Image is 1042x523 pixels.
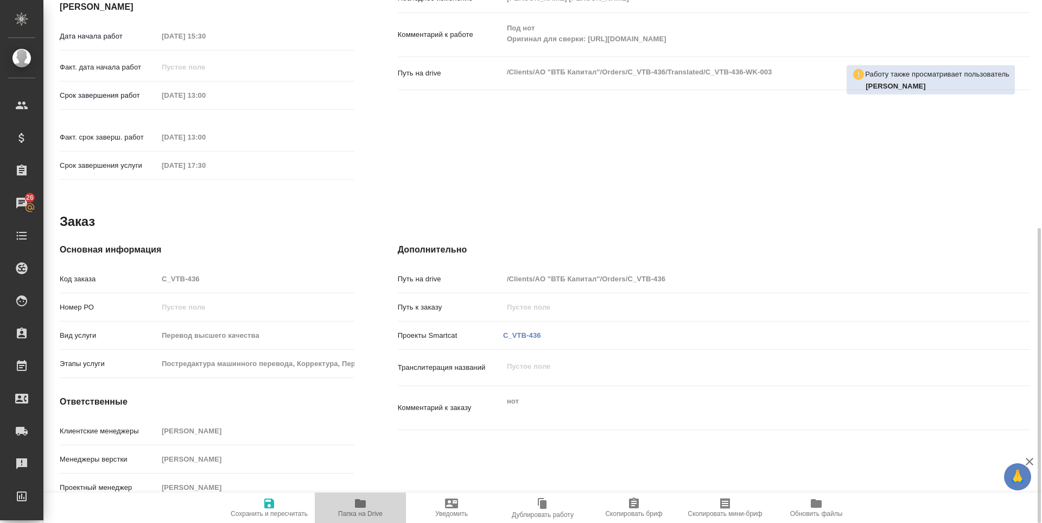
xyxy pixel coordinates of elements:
[605,510,662,518] span: Скопировать бриф
[158,480,354,495] input: Пустое поле
[866,81,1009,92] p: Баданян Артак
[158,299,354,315] input: Пустое поле
[158,87,253,103] input: Пустое поле
[60,426,158,437] p: Клиентские менеджеры
[158,356,354,371] input: Пустое поле
[398,362,503,373] p: Транслитерация названий
[60,274,158,285] p: Код заказа
[503,271,977,287] input: Пустое поле
[60,62,158,73] p: Факт. дата начала работ
[158,28,253,44] input: Пустое поле
[60,454,158,465] p: Менеджеры верстки
[60,132,158,143] p: Факт. срок заверш. работ
[503,331,541,339] a: C_VTB-436
[503,19,977,48] textarea: Под нот Оригинал для сверки: [URL][DOMAIN_NAME]
[3,190,41,217] a: 26
[231,510,308,518] span: Сохранить и пересчитать
[512,511,574,519] span: Дублировать работу
[771,493,862,523] button: Обновить файлы
[497,493,588,523] button: Дублировать работу
[398,302,503,313] p: Путь к заказу
[588,493,679,523] button: Скопировать бриф
[60,160,158,171] p: Срок завершения услуги
[60,90,158,101] p: Срок завершения работ
[60,213,95,230] h2: Заказ
[60,330,158,341] p: Вид услуги
[158,327,354,343] input: Пустое поле
[60,395,354,408] h4: Ответственные
[790,510,843,518] span: Обновить файлы
[503,392,977,421] textarea: нот
[158,271,354,287] input: Пустое поле
[503,63,977,81] textarea: /Clients/АО "ВТБ Капитал"/Orders/C_VTB-436/Translated/C_VTB-436-WK-003
[1004,463,1031,490] button: 🙏
[688,510,762,518] span: Скопировать мини-бриф
[158,423,354,439] input: Пустое поле
[158,157,253,173] input: Пустое поле
[60,31,158,42] p: Дата начала работ
[224,493,315,523] button: Сохранить и пересчитать
[60,243,354,256] h4: Основная информация
[158,129,253,145] input: Пустое поле
[503,299,977,315] input: Пустое поле
[398,29,503,40] p: Комментарий к работе
[158,451,354,467] input: Пустое поле
[398,402,503,413] p: Комментарий к заказу
[315,493,406,523] button: Папка на Drive
[866,82,926,90] b: [PERSON_NAME]
[679,493,771,523] button: Скопировать мини-бриф
[60,1,354,14] h4: [PERSON_NAME]
[158,59,253,75] input: Пустое поле
[20,192,40,203] span: 26
[60,302,158,313] p: Номер РО
[60,358,158,369] p: Этапы услуги
[60,482,158,493] p: Проектный менеджер
[406,493,497,523] button: Уведомить
[398,330,503,341] p: Проекты Smartcat
[1008,465,1027,488] span: 🙏
[398,274,503,285] p: Путь на drive
[338,510,383,518] span: Папка на Drive
[435,510,468,518] span: Уведомить
[398,243,1030,256] h4: Дополнительно
[398,68,503,79] p: Путь на drive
